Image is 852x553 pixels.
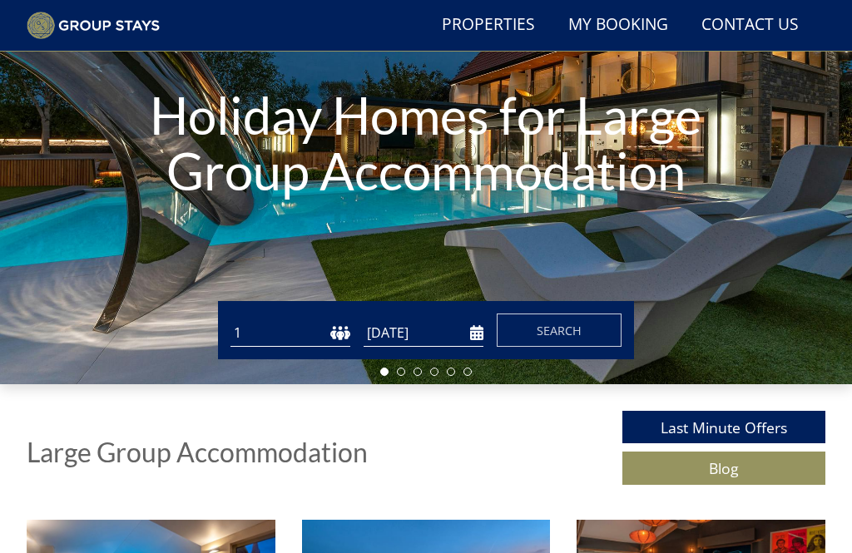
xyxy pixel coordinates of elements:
[27,437,368,467] h1: Large Group Accommodation
[435,7,542,44] a: Properties
[364,319,483,347] input: Arrival Date
[622,452,825,484] a: Blog
[622,411,825,443] a: Last Minute Offers
[537,323,582,338] span: Search
[27,12,160,40] img: Group Stays
[128,54,725,233] h1: Holiday Homes for Large Group Accommodation
[695,7,805,44] a: Contact Us
[562,7,675,44] a: My Booking
[497,314,622,347] button: Search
